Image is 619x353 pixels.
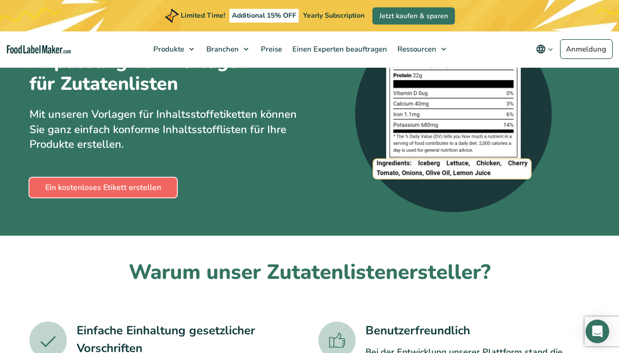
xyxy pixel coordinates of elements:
h2: Warum unser Zutatenlistenersteller? [29,259,590,286]
span: Produkte [150,44,185,54]
a: Produkte [148,31,199,67]
span: Additional 15% OFF [229,9,299,23]
img: Ein vergrößertes Bildschirmfoto einer Zutatenliste am unteren Rand eines Nährwertkennzeichens. [355,16,552,212]
span: Limited Time! [181,11,225,20]
span: Preise [258,44,283,54]
span: Einen Experten beauftragen [289,44,388,54]
a: Branchen [201,31,253,67]
span: Yearly Subscription [303,11,365,20]
p: Mit unseren Vorlagen für Inhaltsstoffetiketten können Sie ganz einfach konforme Inhaltsstoffliste... [29,107,302,152]
a: Preise [256,31,285,67]
a: Ressourcen [393,31,451,67]
a: Ein kostenloses Etikett erstellen [29,178,177,197]
a: Einen Experten beauftragen [287,31,390,67]
span: Branchen [203,44,240,54]
h1: Minutenschnelle Anpassung von Vorlagen für Zutatenlisten [29,28,255,95]
span: Ressourcen [394,44,437,54]
a: Anmeldung [560,39,613,59]
a: Jetzt kaufen & sparen [372,7,455,25]
div: Open Intercom Messenger [586,320,609,343]
h3: Benutzerfreundlich [366,322,590,339]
